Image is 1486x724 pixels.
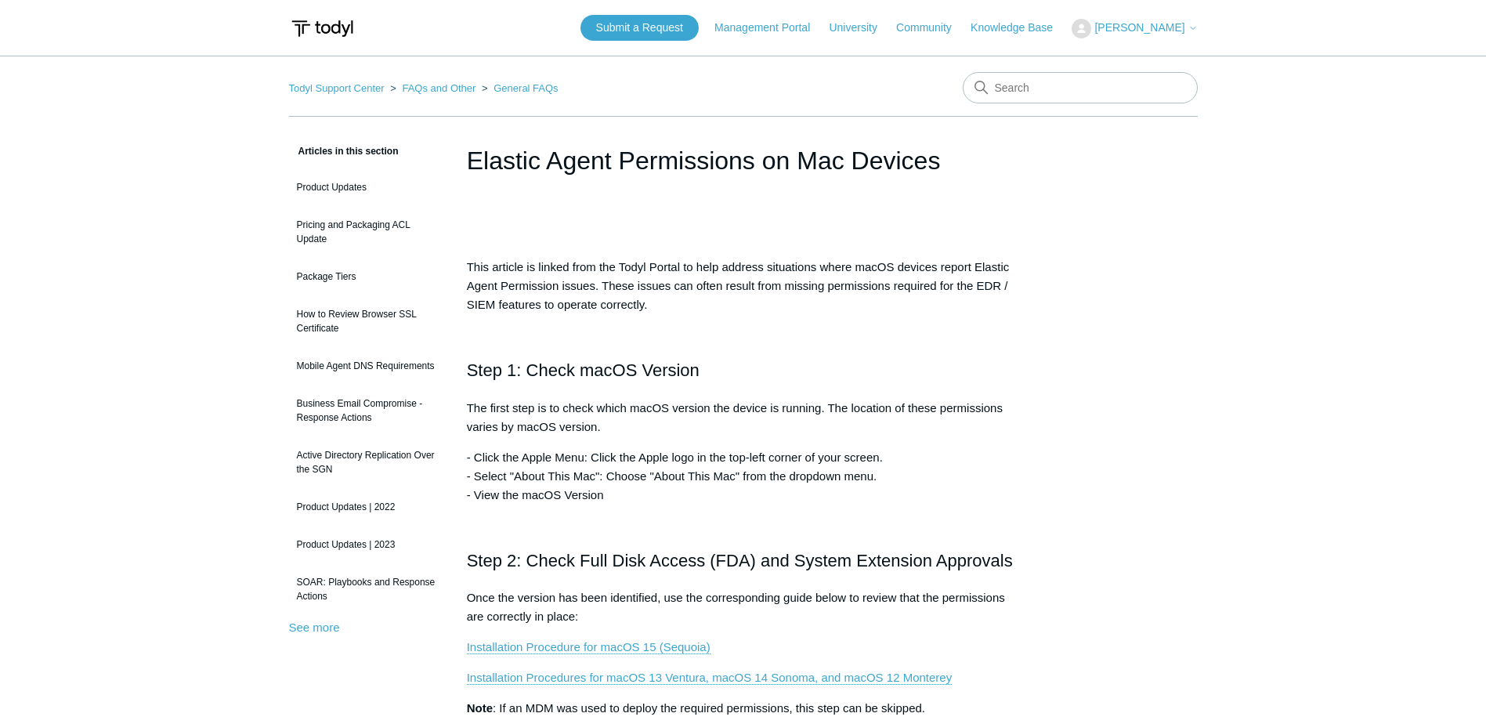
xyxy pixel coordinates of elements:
p: - Click the Apple Menu: Click the Apple logo in the top-left corner of your screen. - Select "Abo... [467,448,1020,505]
a: Business Email Compromise - Response Actions [289,389,443,433]
p: : If an MDM was used to deploy the required permissions, this step can be skipped. [467,699,1020,718]
span: Articles in this section [289,146,399,157]
a: General FAQs [494,82,558,94]
a: Product Updates | 2022 [289,492,443,522]
li: General FAQs [479,82,559,94]
p: Once the version has been identified, use the corresponding guide below to review that the permis... [467,588,1020,626]
a: SOAR: Playbooks and Response Actions [289,567,443,611]
li: FAQs and Other [387,82,479,94]
h1: Elastic Agent Permissions on Mac Devices [467,142,1020,179]
span: [PERSON_NAME] [1094,21,1184,34]
a: Product Updates | 2023 [289,530,443,559]
a: Pricing and Packaging ACL Update [289,210,443,254]
a: Installation Procedures for macOS 13 Ventura, macOS 14 Sonoma, and macOS 12 Monterey [467,671,952,685]
a: Mobile Agent DNS Requirements [289,351,443,381]
a: Package Tiers [289,262,443,291]
p: This article is linked from the Todyl Portal to help address situations where macOS devices repor... [467,258,1020,314]
a: See more [289,621,340,634]
button: [PERSON_NAME] [1072,19,1197,38]
a: Management Portal [714,20,826,36]
h2: Step 1: Check macOS Version [467,357,1020,384]
li: Todyl Support Center [289,82,388,94]
h2: Step 2: Check Full Disk Access (FDA) and System Extension Approvals [467,547,1020,574]
input: Search [963,72,1198,103]
strong: Note [467,701,493,715]
a: FAQs and Other [402,82,475,94]
a: How to Review Browser SSL Certificate [289,299,443,343]
a: Product Updates [289,172,443,202]
a: Submit a Request [580,15,699,41]
p: The first step is to check which macOS version the device is running. The location of these permi... [467,399,1020,436]
a: Knowledge Base [971,20,1068,36]
a: Community [896,20,967,36]
a: Installation Procedure for macOS 15 (Sequoia) [467,640,710,654]
a: Todyl Support Center [289,82,385,94]
img: Todyl Support Center Help Center home page [289,14,356,43]
a: University [829,20,892,36]
a: Active Directory Replication Over the SGN [289,440,443,484]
